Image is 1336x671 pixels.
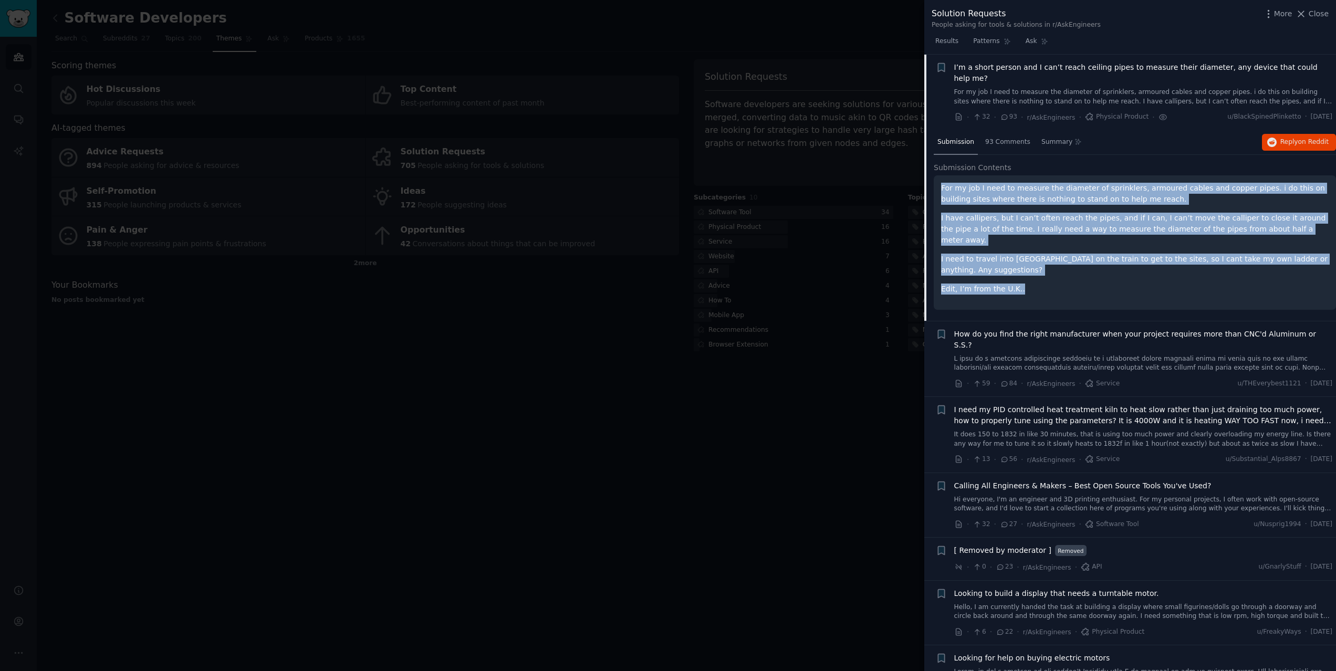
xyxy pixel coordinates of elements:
[935,37,958,46] span: Results
[1238,379,1301,389] span: u/THEverybest1121
[967,519,969,530] span: ·
[1311,562,1332,572] span: [DATE]
[1027,521,1076,528] span: r/AskEngineers
[967,112,969,123] span: ·
[1079,454,1081,465] span: ·
[932,33,962,55] a: Results
[994,454,996,465] span: ·
[1027,456,1076,464] span: r/AskEngineers
[990,626,992,637] span: ·
[954,88,1333,106] a: For my job I need to measure the diameter of sprinklers, armoured cables and copper pipes. i do t...
[937,138,974,147] span: Submission
[941,254,1329,276] p: I need to travel into [GEOGRAPHIC_DATA] on the train to get to the sites, so I cant take my own l...
[1227,112,1301,122] span: u/BlackSpinedPlinketto
[1262,134,1336,151] button: Replyon Reddit
[1280,138,1329,147] span: Reply
[967,378,969,389] span: ·
[941,183,1329,205] p: For my job I need to measure the diameter of sprinklers, armoured cables and copper pipes. i do t...
[1263,8,1292,19] button: More
[941,213,1329,246] p: I have callipers, but I can’t often reach the pipes, and if I can, I can’t move the calliper to c...
[932,20,1101,30] div: People asking for tools & solutions in r/AskEngineers
[1021,378,1023,389] span: ·
[954,495,1333,513] a: Hi everyone, I'm an engineer and 3D printing enthusiast. For my personal projects, I often work w...
[954,588,1159,599] a: Looking to build a display that needs a turntable motor.
[973,379,990,389] span: 59
[934,162,1011,173] span: Submission Contents
[973,627,986,637] span: 6
[1311,455,1332,464] span: [DATE]
[1254,520,1301,529] span: u/Nusprig1994
[1041,138,1072,147] span: Summary
[954,545,1051,556] a: [ Removed by moderator ]
[1257,627,1301,637] span: u/FreakyWays
[1075,626,1077,637] span: ·
[1311,112,1332,122] span: [DATE]
[1296,8,1329,19] button: Close
[954,480,1212,491] a: Calling All Engineers & Makers – Best Open Source Tools You've Used?
[932,7,1101,20] div: Solution Requests
[996,562,1013,572] span: 23
[1305,379,1307,389] span: ·
[954,354,1333,373] a: L ipsu do s ametcons adipiscinge seddoeiu te i utlaboreet dolore magnaali enima mi venia quis no ...
[1311,627,1332,637] span: [DATE]
[973,562,986,572] span: 0
[967,562,969,573] span: ·
[954,329,1333,351] a: How do you find the right manufacturer when your project requires more than CNC'd Aluminum or S.S.?
[1309,8,1329,19] span: Close
[1085,379,1120,389] span: Service
[994,378,996,389] span: ·
[973,37,999,46] span: Patterns
[1000,112,1017,122] span: 93
[985,138,1030,147] span: 93 Comments
[1311,520,1332,529] span: [DATE]
[1022,33,1052,55] a: Ask
[1305,112,1307,122] span: ·
[973,112,990,122] span: 32
[1085,112,1149,122] span: Physical Product
[1000,455,1017,464] span: 56
[1298,138,1329,145] span: on Reddit
[1055,545,1087,556] span: Removed
[1085,520,1139,529] span: Software Tool
[1305,455,1307,464] span: ·
[1274,8,1292,19] span: More
[954,653,1110,664] a: Looking for help on buying electric motors
[996,627,1013,637] span: 22
[1023,628,1071,636] span: r/AskEngineers
[954,404,1333,426] a: I need my PID controlled heat treatment kiln to heat slow rather than just draining too much powe...
[1259,562,1301,572] span: u/GnarlyStuff
[1023,564,1071,571] span: r/AskEngineers
[954,603,1333,621] a: Hello, I am currently handed the task at building a display where small figurines/dolls go throug...
[954,62,1333,84] a: I’m a short person and I can’t reach ceiling pipes to measure their diameter, any device that cou...
[1079,519,1081,530] span: ·
[1305,627,1307,637] span: ·
[1081,627,1144,637] span: Physical Product
[969,33,1014,55] a: Patterns
[994,112,996,123] span: ·
[1000,520,1017,529] span: 27
[1081,562,1102,572] span: API
[1305,562,1307,572] span: ·
[973,520,990,529] span: 32
[941,284,1329,295] p: Edit, I’m from the U.K..
[1075,562,1077,573] span: ·
[1226,455,1301,464] span: u/Substantial_Alps8867
[967,626,969,637] span: ·
[1027,114,1076,121] span: r/AskEngineers
[1079,112,1081,123] span: ·
[1311,379,1332,389] span: [DATE]
[1000,379,1017,389] span: 84
[973,455,990,464] span: 13
[1026,37,1037,46] span: Ask
[954,430,1333,448] a: It does 150 to 1832 in like 30 minutes, that is using too much power and clearly overloading my e...
[1305,520,1307,529] span: ·
[1085,455,1120,464] span: Service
